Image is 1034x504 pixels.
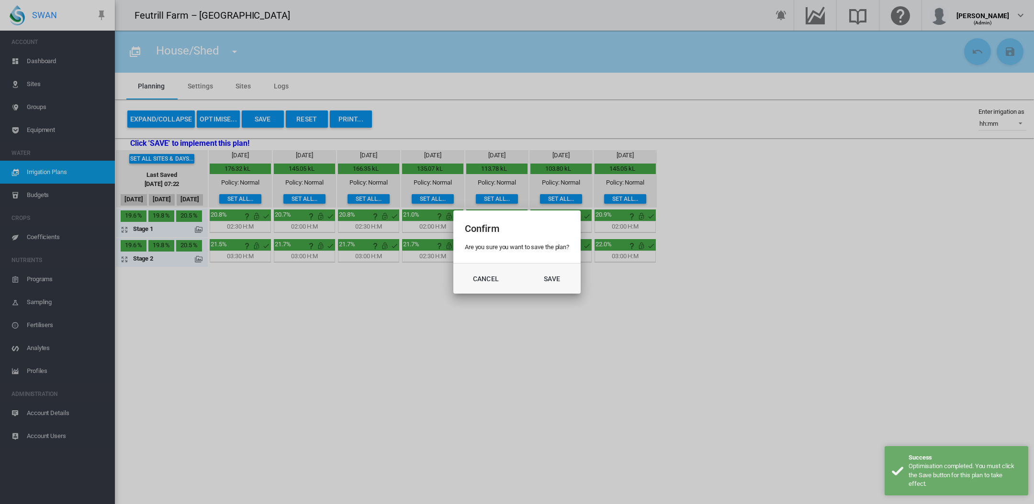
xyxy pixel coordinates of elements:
[531,270,573,287] button: Save
[465,222,569,235] h2: Confirm
[909,453,1021,462] div: Success
[465,243,569,252] div: Are you sure you want to save the plan?
[885,446,1028,495] div: Success Optimisation completed. You must click the Save button for this plan to take effect.
[909,462,1021,488] div: Optimisation completed. You must click the Save button for this plan to take effect.
[453,210,581,294] md-dialog: Confirm
[465,270,507,287] button: Cancel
